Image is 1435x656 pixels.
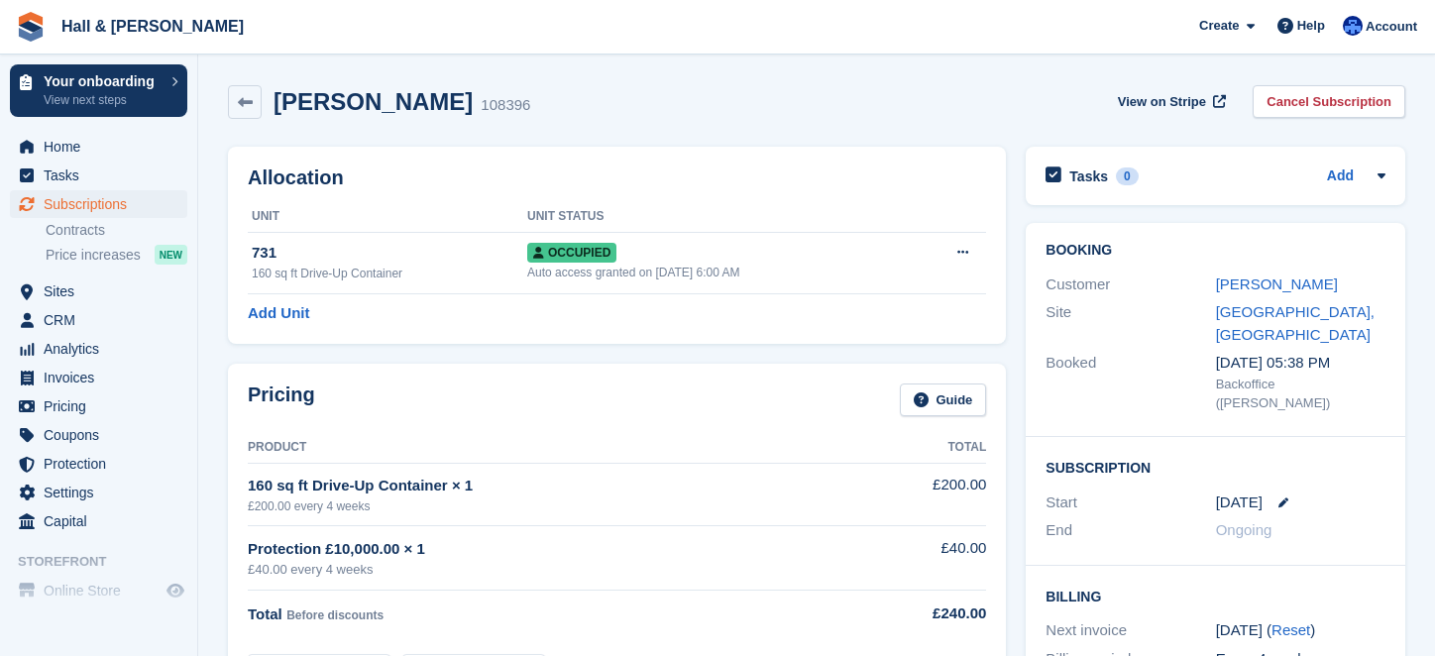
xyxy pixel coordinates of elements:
[274,88,473,115] h2: [PERSON_NAME]
[1216,521,1272,538] span: Ongoing
[1199,16,1239,36] span: Create
[46,221,187,240] a: Contracts
[1046,273,1215,296] div: Customer
[527,201,912,233] th: Unit Status
[46,244,187,266] a: Price increases NEW
[10,507,187,535] a: menu
[248,201,527,233] th: Unit
[44,133,163,161] span: Home
[1216,492,1263,514] time: 2025-09-21 00:00:00 UTC
[10,64,187,117] a: Your onboarding View next steps
[10,364,187,391] a: menu
[1118,92,1206,112] span: View on Stripe
[248,383,315,416] h2: Pricing
[18,552,197,572] span: Storefront
[1216,275,1338,292] a: [PERSON_NAME]
[1271,621,1310,638] a: Reset
[44,392,163,420] span: Pricing
[10,421,187,449] a: menu
[46,246,141,265] span: Price increases
[1110,85,1230,118] a: View on Stripe
[54,10,252,43] a: Hall & [PERSON_NAME]
[873,463,986,525] td: £200.00
[900,383,987,416] a: Guide
[873,602,986,625] div: £240.00
[873,526,986,591] td: £40.00
[1216,352,1385,375] div: [DATE] 05:38 PM
[252,265,527,282] div: 160 sq ft Drive-Up Container
[1046,519,1215,542] div: End
[1297,16,1325,36] span: Help
[1046,619,1215,642] div: Next invoice
[1216,619,1385,642] div: [DATE] ( )
[1216,303,1375,343] a: [GEOGRAPHIC_DATA], [GEOGRAPHIC_DATA]
[44,74,162,88] p: Your onboarding
[248,432,873,464] th: Product
[155,245,187,265] div: NEW
[10,162,187,189] a: menu
[248,560,873,580] div: £40.00 every 4 weeks
[10,133,187,161] a: menu
[44,479,163,506] span: Settings
[1327,165,1354,188] a: Add
[10,392,187,420] a: menu
[44,335,163,363] span: Analytics
[10,577,187,604] a: menu
[248,166,986,189] h2: Allocation
[527,243,616,263] span: Occupied
[252,242,527,265] div: 731
[481,94,530,117] div: 108396
[1253,85,1405,118] a: Cancel Subscription
[1046,457,1385,477] h2: Subscription
[10,479,187,506] a: menu
[248,497,873,515] div: £200.00 every 4 weeks
[44,507,163,535] span: Capital
[44,162,163,189] span: Tasks
[10,306,187,334] a: menu
[44,450,163,478] span: Protection
[286,608,384,622] span: Before discounts
[44,190,163,218] span: Subscriptions
[1343,16,1363,36] img: Claire Banham
[248,538,873,561] div: Protection £10,000.00 × 1
[44,577,163,604] span: Online Store
[44,277,163,305] span: Sites
[10,190,187,218] a: menu
[873,432,986,464] th: Total
[1116,167,1139,185] div: 0
[1366,17,1417,37] span: Account
[1046,243,1385,259] h2: Booking
[10,335,187,363] a: menu
[1046,301,1215,346] div: Site
[1046,352,1215,413] div: Booked
[10,450,187,478] a: menu
[44,364,163,391] span: Invoices
[44,306,163,334] span: CRM
[164,579,187,602] a: Preview store
[1216,375,1385,413] div: Backoffice ([PERSON_NAME])
[248,605,282,622] span: Total
[44,91,162,109] p: View next steps
[10,277,187,305] a: menu
[1069,167,1108,185] h2: Tasks
[1046,586,1385,605] h2: Billing
[16,12,46,42] img: stora-icon-8386f47178a22dfd0bd8f6a31ec36ba5ce8667c1dd55bd0f319d3a0aa187defe.svg
[1046,492,1215,514] div: Start
[248,475,873,497] div: 160 sq ft Drive-Up Container × 1
[44,421,163,449] span: Coupons
[527,264,912,281] div: Auto access granted on [DATE] 6:00 AM
[248,302,309,325] a: Add Unit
